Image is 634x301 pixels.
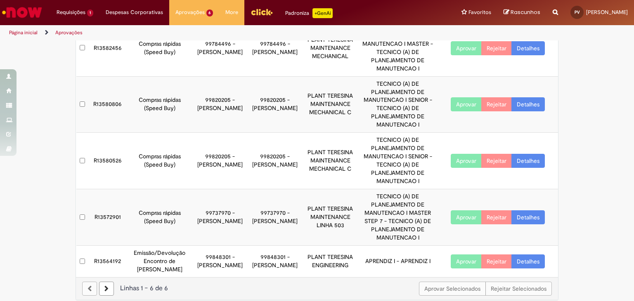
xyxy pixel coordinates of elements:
[248,76,303,133] td: 99820205 - [PERSON_NAME]
[248,133,303,189] td: 99820205 - [PERSON_NAME]
[586,9,628,16] span: [PERSON_NAME]
[57,8,85,16] span: Requisições
[89,246,127,277] td: R13564192
[481,254,512,268] button: Rejeitar
[127,20,193,76] td: Compras rápidas (Speed Buy)
[312,8,333,18] p: +GenAi
[225,8,238,16] span: More
[192,76,247,133] td: 99820205 - [PERSON_NAME]
[192,246,247,277] td: 99848301 - [PERSON_NAME]
[89,20,127,76] td: R13582456
[511,8,540,16] span: Rascunhos
[511,254,545,268] a: Detalhes
[511,210,545,224] a: Detalhes
[248,189,303,246] td: 99737970 - [PERSON_NAME]
[481,97,512,111] button: Rejeitar
[451,210,482,224] button: Aprovar
[192,189,247,246] td: 99737970 - [PERSON_NAME]
[89,133,127,189] td: R13580526
[504,9,540,16] a: Rascunhos
[192,133,247,189] td: 99820205 - [PERSON_NAME]
[511,41,545,55] a: Detalhes
[82,284,552,293] div: Linhas 1 − 6 de 6
[127,246,193,277] td: Emissão/Devolução Encontro de [PERSON_NAME]
[285,8,333,18] div: Padroniza
[451,97,482,111] button: Aprovar
[251,6,273,18] img: click_logo_yellow_360x200.png
[127,189,193,246] td: Compras rápidas (Speed Buy)
[468,8,491,16] span: Favoritos
[175,8,205,16] span: Aprovações
[248,20,303,76] td: 99784496 - [PERSON_NAME]
[6,25,416,40] ul: Trilhas de página
[303,76,358,133] td: PLANT TERESINA MAINTENANCE MECHANICAL C
[106,8,163,16] span: Despesas Corporativas
[89,76,127,133] td: R13580806
[303,189,358,246] td: PLANT TERESINA MAINTENANCE LINHA 503
[1,4,43,21] img: ServiceNow
[511,97,545,111] a: Detalhes
[358,189,438,246] td: TECNICO (A) DE PLANEJAMENTO DE MANUTENCAO I MASTER STEP 7 - TECNICO (A) DE PLANEJAMENTO DE MANUTE...
[451,41,482,55] button: Aprovar
[192,20,247,76] td: 99784496 - [PERSON_NAME]
[127,76,193,133] td: Compras rápidas (Speed Buy)
[303,20,358,76] td: PLANT TERESINA MAINTENANCE MECHANICAL
[358,246,438,277] td: APRENDIZ I - APRENDIZ I
[9,29,38,36] a: Página inicial
[127,133,193,189] td: Compras rápidas (Speed Buy)
[303,246,358,277] td: PLANT TERESINA ENGINEERING
[358,76,438,133] td: TECNICO (A) DE PLANEJAMENTO DE MANUTENCAO I SENIOR - TECNICO (A) DE PLANEJAMENTO DE MANUTENCAO I
[303,133,358,189] td: PLANT TERESINA MAINTENANCE MECHANICAL C
[511,154,545,168] a: Detalhes
[481,210,512,224] button: Rejeitar
[206,9,213,16] span: 6
[575,9,580,15] span: PV
[481,154,512,168] button: Rejeitar
[358,20,438,76] td: TECNICO (A) DE PLANEJAMENTO DE MANUTENCAO I MASTER - TECNICO (A) DE PLANEJAMENTO DE MANUTENCAO I
[248,246,303,277] td: 99848301 - [PERSON_NAME]
[451,254,482,268] button: Aprovar
[89,189,127,246] td: R13572901
[87,9,93,16] span: 1
[481,41,512,55] button: Rejeitar
[451,154,482,168] button: Aprovar
[358,133,438,189] td: TECNICO (A) DE PLANEJAMENTO DE MANUTENCAO I SENIOR - TECNICO (A) DE PLANEJAMENTO DE MANUTENCAO I
[55,29,83,36] a: Aprovações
